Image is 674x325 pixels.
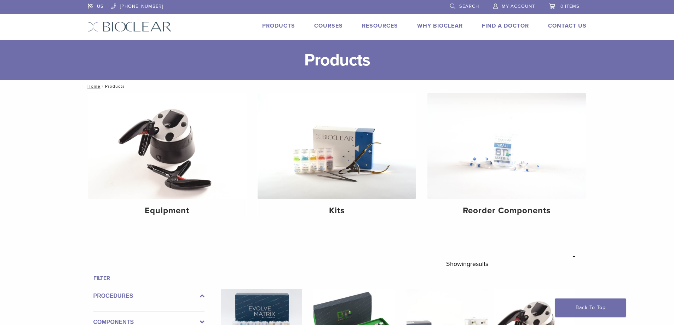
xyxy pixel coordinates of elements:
[88,22,172,32] img: Bioclear
[94,204,241,217] h4: Equipment
[548,22,587,29] a: Contact Us
[258,93,416,222] a: Kits
[560,4,580,9] span: 0 items
[85,84,100,89] a: Home
[263,204,410,217] h4: Kits
[93,292,204,300] label: Procedures
[262,22,295,29] a: Products
[433,204,580,217] h4: Reorder Components
[258,93,416,199] img: Kits
[427,93,586,222] a: Reorder Components
[93,274,204,283] h4: Filter
[482,22,529,29] a: Find A Doctor
[417,22,463,29] a: Why Bioclear
[427,93,586,199] img: Reorder Components
[100,85,105,88] span: /
[362,22,398,29] a: Resources
[88,93,247,222] a: Equipment
[459,4,479,9] span: Search
[555,298,626,317] a: Back To Top
[502,4,535,9] span: My Account
[314,22,343,29] a: Courses
[82,80,592,93] nav: Products
[88,93,247,199] img: Equipment
[446,256,488,271] p: Showing results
